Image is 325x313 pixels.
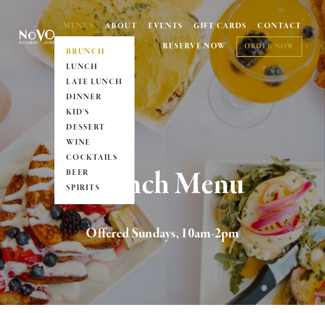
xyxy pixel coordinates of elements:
[63,45,126,60] a: BRUNCH
[163,37,226,56] a: RESERVE NOW
[148,21,183,31] a: EVENTS
[257,17,302,36] a: CONTACT
[63,90,126,105] a: DINNER
[27,168,298,201] h1: Brunch Menu
[63,120,126,135] a: DESSERT
[63,165,126,180] a: BEER
[193,17,247,36] a: GIFT CARDS
[105,21,138,31] a: ABOUT
[27,223,298,244] h2: Offered Sundays, 10am-2pm
[236,36,302,57] a: ORDER NOW
[63,180,126,196] a: SPIRITS
[63,21,95,31] a: MENUS
[63,105,126,120] a: KID'S
[18,29,56,44] img: Novo Restaurant &amp; Lounge
[63,59,126,75] a: LUNCH
[63,75,126,90] a: LATE LUNCH
[63,135,126,150] a: WINE
[63,150,126,165] a: COCKTAILS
